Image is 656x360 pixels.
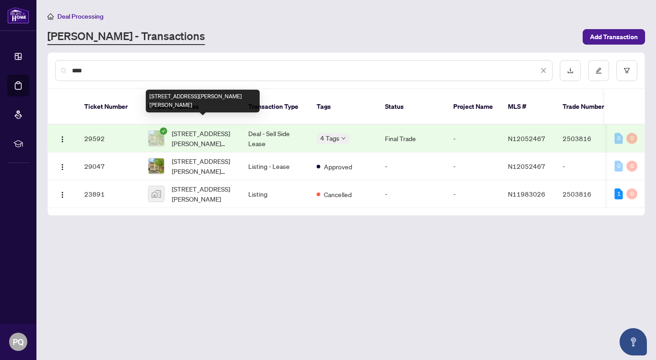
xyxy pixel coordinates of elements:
[626,161,637,172] div: 0
[626,133,637,144] div: 0
[172,156,234,176] span: [STREET_ADDRESS][PERSON_NAME][PERSON_NAME]
[501,89,555,125] th: MLS #
[508,134,545,142] span: N12052467
[55,159,70,173] button: Logo
[77,125,141,152] td: 29592
[149,186,164,202] img: thumbnail-img
[378,180,446,208] td: -
[47,29,205,45] a: [PERSON_NAME] - Transactions
[588,60,609,81] button: edit
[624,67,630,74] span: filter
[626,188,637,199] div: 0
[620,328,647,355] button: Open asap
[59,191,66,198] img: Logo
[555,180,619,208] td: 2503816
[77,180,141,208] td: 23891
[583,29,645,45] button: Add Transaction
[446,89,501,125] th: Project Name
[378,152,446,180] td: -
[446,152,501,180] td: -
[241,152,309,180] td: Listing - Lease
[615,133,623,144] div: 0
[309,89,378,125] th: Tags
[378,89,446,125] th: Status
[341,136,346,141] span: down
[567,67,574,74] span: download
[555,152,619,180] td: -
[13,335,24,348] span: PQ
[241,89,309,125] th: Transaction Type
[57,12,103,20] span: Deal Processing
[508,162,545,170] span: N12052467
[146,90,260,112] div: [STREET_ADDRESS][PERSON_NAME][PERSON_NAME]
[77,89,141,125] th: Ticket Number
[378,125,446,152] td: Final Trade
[446,125,501,152] td: -
[540,67,547,74] span: close
[615,161,623,172] div: 0
[172,128,234,148] span: [STREET_ADDRESS][PERSON_NAME][PERSON_NAME]
[141,89,241,125] th: Property Address
[55,187,70,201] button: Logo
[172,184,234,204] span: [STREET_ADDRESS][PERSON_NAME]
[59,163,66,171] img: Logo
[7,7,29,24] img: logo
[446,180,501,208] td: -
[324,189,352,199] span: Cancelled
[590,30,638,44] span: Add Transaction
[241,180,309,208] td: Listing
[615,188,623,199] div: 1
[595,67,602,74] span: edit
[55,131,70,146] button: Logo
[149,131,164,146] img: thumbnail-img
[555,89,619,125] th: Trade Number
[149,158,164,174] img: thumbnail-img
[560,60,581,81] button: download
[616,60,637,81] button: filter
[324,162,352,172] span: Approved
[508,190,545,198] span: N11983026
[160,127,167,135] span: check-circle
[320,133,339,143] span: 4 Tags
[59,136,66,143] img: Logo
[47,13,54,20] span: home
[555,125,619,152] td: 2503816
[241,125,309,152] td: Deal - Sell Side Lease
[77,152,141,180] td: 29047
